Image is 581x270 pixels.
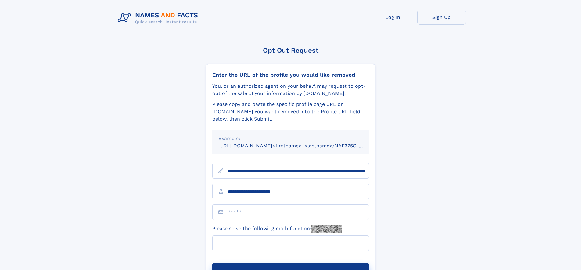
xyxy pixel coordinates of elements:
[206,47,375,54] div: Opt Out Request
[218,143,381,149] small: [URL][DOMAIN_NAME]<firstname>_<lastname>/NAF325G-xxxxxxxx
[368,10,417,25] a: Log In
[212,225,342,233] label: Please solve the following math function:
[115,10,203,26] img: Logo Names and Facts
[218,135,363,142] div: Example:
[212,101,369,123] div: Please copy and paste the specific profile page URL on [DOMAIN_NAME] you want removed into the Pr...
[417,10,466,25] a: Sign Up
[212,72,369,78] div: Enter the URL of the profile you would like removed
[212,82,369,97] div: You, or an authorized agent on your behalf, may request to opt-out of the sale of your informatio...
